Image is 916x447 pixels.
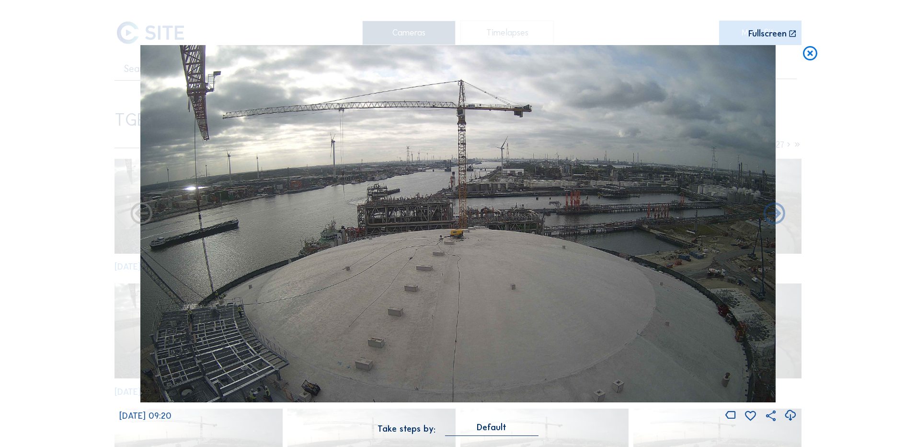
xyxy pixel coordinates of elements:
img: Image [140,45,776,403]
i: Back [761,201,788,228]
div: Default [477,423,506,432]
div: Default [445,423,538,436]
div: Take steps by: [378,424,435,433]
div: Fullscreen [748,29,787,38]
i: Forward [128,201,155,228]
span: [DATE] 09:20 [119,411,172,421]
